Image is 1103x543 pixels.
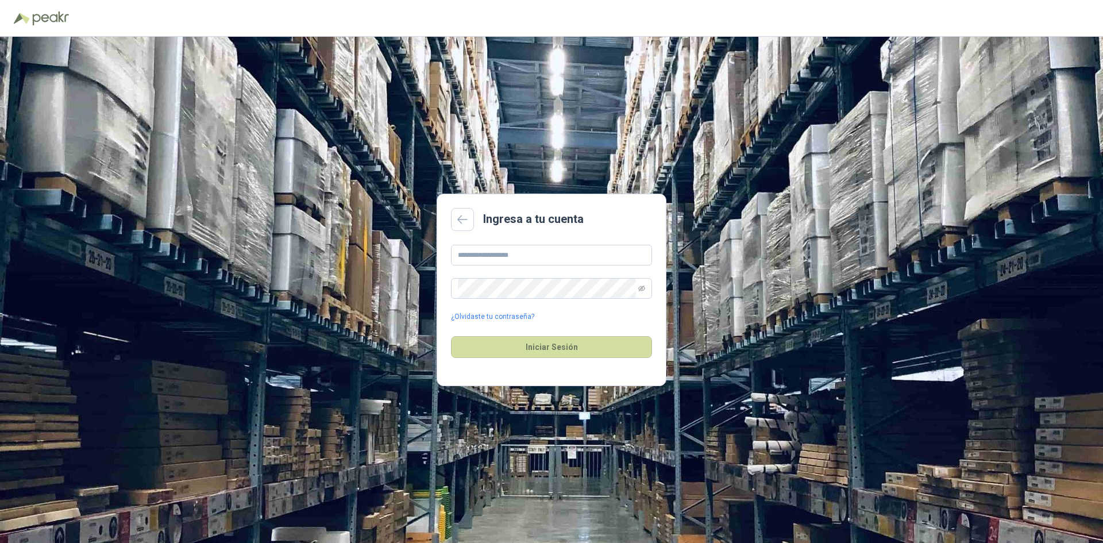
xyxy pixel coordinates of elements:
img: Logo [14,13,30,24]
span: eye-invisible [638,285,645,292]
h2: Ingresa a tu cuenta [483,210,584,228]
img: Peakr [32,11,69,25]
button: Iniciar Sesión [451,336,652,358]
a: ¿Olvidaste tu contraseña? [451,311,534,322]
